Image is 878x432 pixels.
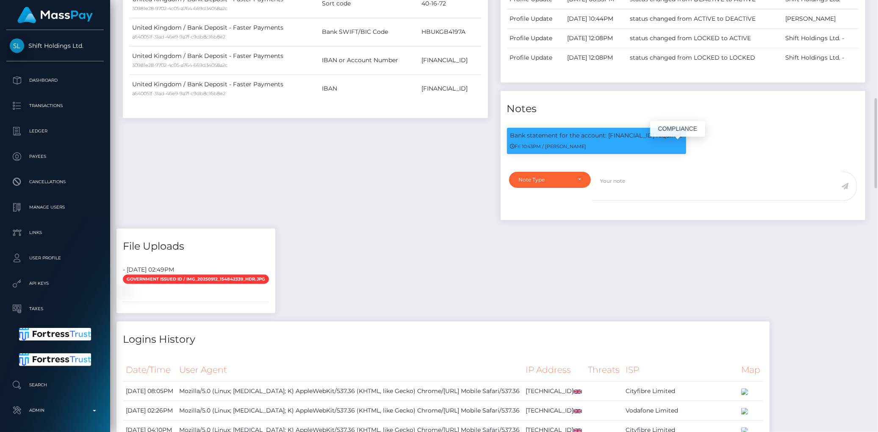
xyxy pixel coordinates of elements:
[627,28,782,48] td: status changed from LOCKED to ACTIVE
[510,131,683,140] p: Bank statement for the account: [FINANCIAL_ID] required.
[123,275,269,284] span: Government issued ID / IMG_20250912_154842339_HDR.jpg
[738,358,763,382] th: Map
[6,70,104,91] a: Dashboard
[319,74,418,103] td: IBAN
[507,102,859,116] h4: Notes
[19,353,91,366] img: Fortress Trust
[132,62,227,68] small: 30981e28-9702-4c05-a764-669d34058a2c
[10,379,100,391] p: Search
[10,303,100,315] p: Taxes
[523,401,585,421] td: [TECHNICAL_ID]
[6,374,104,396] a: Search
[782,28,859,48] td: Shift Holdings Ltd. -
[627,48,782,67] td: status changed from LOCKED to LOCKED
[6,400,104,421] a: Admin
[123,332,763,347] h4: Logins History
[623,382,738,401] td: Cityfibre Limited
[10,125,100,138] p: Ledger
[116,265,275,274] div: - [DATE] 02:49PM
[10,404,100,417] p: Admin
[132,34,225,40] small: a640051f-31ad-46e9-9a7f-c9db8c16b8e2
[129,18,319,46] td: United Kingdom / Bank Deposit - Faster Payments
[6,222,104,243] a: Links
[123,288,130,294] img: 24a0c256-790b-4e3b-9768-411f11daa36e
[509,172,591,188] button: Note Type
[10,99,100,112] p: Transactions
[741,388,748,395] img: 200x100
[123,239,269,254] h4: File Uploads
[585,358,623,382] th: Threats
[507,28,565,48] td: Profile Update
[564,9,627,28] td: [DATE] 10:44PM
[6,121,104,142] a: Ledger
[6,95,104,116] a: Transactions
[418,46,482,74] td: [FINANCIAL_ID]
[418,18,482,46] td: HBUKGB4197A
[6,248,104,269] a: User Profile
[129,46,319,74] td: United Kingdom / Bank Deposit - Faster Payments
[10,226,100,239] p: Links
[132,91,225,96] small: a640051f-31ad-46e9-9a7f-c9db8c16b8e2
[129,74,319,103] td: United Kingdom / Bank Deposit - Faster Payments
[782,9,859,28] td: [PERSON_NAME]
[6,298,104,319] a: Taxes
[564,48,627,67] td: [DATE] 12:08PM
[6,273,104,294] a: API Keys
[10,176,100,188] p: Cancellations
[623,401,738,421] td: Vodafone Limited
[6,42,104,50] span: Shift Holdings Ltd.
[176,382,523,401] td: Mozilla/5.0 (Linux; [MEDICAL_DATA]; K) AppleWebKit/537.36 (KHTML, like Gecko) Chrome/[URL] Mobile...
[741,408,748,415] img: 200x100
[573,390,582,394] img: gb.png
[6,171,104,193] a: Cancellations
[507,9,565,28] td: Profile Update
[782,48,859,67] td: Shift Holdings Ltd. -
[132,6,227,11] small: 30981e28-9702-4c05-a764-669d34058a2c
[6,197,104,218] a: Manage Users
[10,74,100,87] p: Dashboard
[627,9,782,28] td: status changed from ACTIVE to DEACTIVE
[123,358,176,382] th: Date/Time
[123,401,176,421] td: [DATE] 02:26PM
[623,358,738,382] th: ISP
[10,201,100,214] p: Manage Users
[650,121,705,137] div: COMPLIANCE
[176,401,523,421] td: Mozilla/5.0 (Linux; [MEDICAL_DATA]; K) AppleWebKit/537.36 (KHTML, like Gecko) Chrome/[URL] Mobile...
[573,409,582,413] img: gb.png
[523,382,585,401] td: [TECHNICAL_ID]
[507,48,565,67] td: Profile Update
[418,74,482,103] td: [FINANCIAL_ID]
[10,150,100,163] p: Payees
[17,7,93,23] img: MassPay Logo
[319,18,418,46] td: Bank SWIFT/BIC Code
[510,143,587,149] small: Fri 10:43PM / [PERSON_NAME]
[519,176,572,183] div: Note Type
[6,146,104,167] a: Payees
[10,277,100,290] p: API Keys
[564,28,627,48] td: [DATE] 12:08PM
[123,382,176,401] td: [DATE] 08:05PM
[19,328,91,341] img: Fortress Trust
[176,358,523,382] th: User Agent
[523,358,585,382] th: IP Address
[10,39,24,53] img: Shift Holdings Ltd.
[10,252,100,264] p: User Profile
[319,46,418,74] td: IBAN or Account Number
